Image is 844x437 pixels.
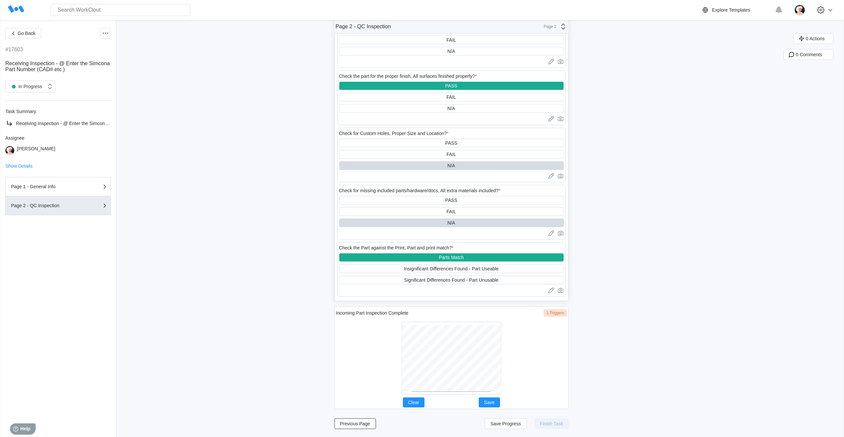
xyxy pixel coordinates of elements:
div: Check the part for the proper finish, All surfaces finished properly? [339,73,477,79]
span: 0 Actions [806,36,825,41]
button: Clear [403,397,424,407]
span: Receiving Inspection - @ Enter the Simcona Part Number (CAD# etc.) [5,61,110,72]
div: PASS [445,140,457,146]
div: Page 2 - QC Inspection [336,24,391,30]
button: Finish Task [535,418,569,429]
div: In Progress [9,82,42,91]
div: PASS [445,83,457,88]
span: Clear [408,400,419,405]
button: Previous Page [334,418,376,429]
div: Page 2 - QC Inspection [11,203,78,208]
div: Incoming Part Inspection Complete [336,310,409,316]
div: PASS [445,198,457,203]
input: Search WorkClout [51,4,190,16]
div: N/A [447,220,455,225]
div: N/A [447,163,455,168]
img: user-4.png [794,4,805,16]
div: Task Summary [5,109,111,114]
span: Previous Page [340,421,370,426]
div: Check for missing included parts/hardware/docs, All extra materials included? [339,188,501,193]
div: Significant Differences Found - Part Unusable [404,277,499,283]
div: FAIL [446,152,456,157]
div: 1 Triggers [544,309,567,317]
button: 0 Actions [793,33,833,44]
button: Show Details [5,164,33,168]
span: Go Back [18,31,36,36]
div: [PERSON_NAME] [17,146,55,155]
button: Go Back [5,28,41,39]
a: Receiving Inspection - @ Enter the Simcona Part Number (CAD# etc.) [5,119,111,127]
div: Page 2 [540,24,557,29]
div: Assignee [5,135,111,141]
button: Page 1 - General Info [5,177,111,196]
div: FAIL [446,209,456,214]
button: Save [479,397,500,407]
div: N/A [447,106,455,111]
div: N/A [447,49,455,54]
div: #17603 [5,47,23,53]
a: Explore Templates [701,6,771,14]
span: 0 Comments [796,52,822,57]
div: Explore Templates [712,7,750,13]
span: Receiving Inspection - @ Enter the Simcona Part Number (CAD# etc.) [16,121,161,126]
span: Save [484,400,495,405]
span: Save Progress [490,421,521,426]
div: Check for Custom Holes, Proper Size and Location? [339,131,449,136]
button: Page 2 - QC Inspection [5,196,111,215]
button: 0 Comments [783,49,833,60]
div: FAIL [446,94,456,100]
div: Page 1 - General Info [11,184,78,189]
button: Save Progress [485,418,527,429]
div: Parts Match [439,255,464,260]
img: user-4.png [5,146,14,155]
div: Check the Part against the Print, Part and print match? [339,245,454,250]
span: Finish Task [540,421,563,426]
div: Insignificant Differences Found - Part Useable [404,266,499,271]
div: FAIL [446,37,456,43]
